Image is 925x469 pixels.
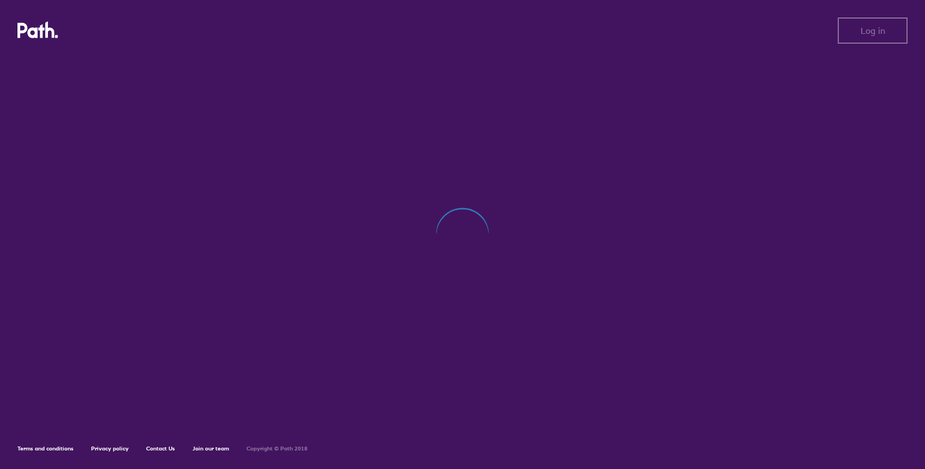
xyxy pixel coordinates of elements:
[193,445,229,452] a: Join our team
[838,17,908,44] button: Log in
[146,445,175,452] a: Contact Us
[861,26,885,35] span: Log in
[247,446,308,452] h6: Copyright © Path 2018
[91,445,129,452] a: Privacy policy
[17,445,74,452] a: Terms and conditions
